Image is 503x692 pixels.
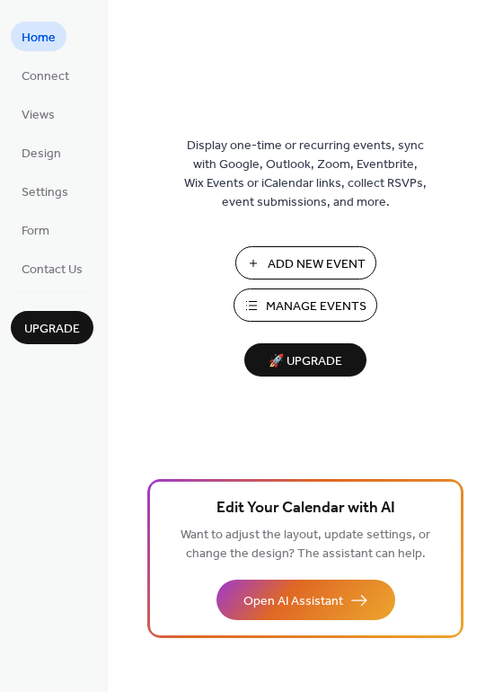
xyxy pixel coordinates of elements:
[22,67,69,86] span: Connect
[266,297,366,316] span: Manage Events
[24,320,80,339] span: Upgrade
[11,60,80,90] a: Connect
[11,215,60,244] a: Form
[268,255,366,274] span: Add New Event
[22,106,55,125] span: Views
[22,29,56,48] span: Home
[22,145,61,164] span: Design
[22,183,68,202] span: Settings
[181,523,430,566] span: Want to adjust the layout, update settings, or change the design? The assistant can help.
[11,176,79,206] a: Settings
[11,22,66,51] a: Home
[11,99,66,129] a: Views
[234,288,377,322] button: Manage Events
[244,343,366,377] button: 🚀 Upgrade
[255,350,356,374] span: 🚀 Upgrade
[243,592,343,611] span: Open AI Assistant
[22,222,49,241] span: Form
[11,311,93,344] button: Upgrade
[22,261,83,279] span: Contact Us
[11,138,72,167] a: Design
[184,137,427,212] span: Display one-time or recurring events, sync with Google, Outlook, Zoom, Eventbrite, Wix Events or ...
[235,246,376,279] button: Add New Event
[216,496,395,521] span: Edit Your Calendar with AI
[216,580,395,620] button: Open AI Assistant
[11,253,93,283] a: Contact Us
